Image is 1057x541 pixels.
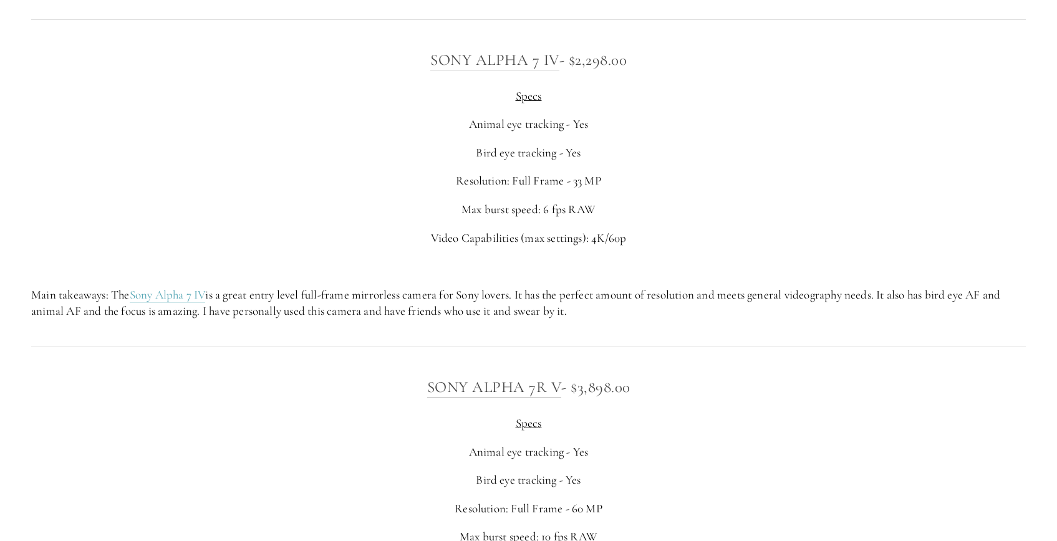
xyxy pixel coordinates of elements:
[31,500,1026,517] p: Resolution: Full Frame - 60 MP
[130,287,206,303] a: Sony Alpha 7 IV
[31,472,1026,489] p: Bird eye tracking - Yes
[31,116,1026,133] p: Animal eye tracking - Yes
[31,230,1026,247] p: Video Capabilities (max settings): 4K/60p
[516,89,542,103] span: Specs
[430,50,559,70] a: Sony Alpha 7 IV
[31,287,1026,320] p: Main takeaways: The is a great entry level full-frame mirrorless camera for Sony lovers. It has t...
[516,416,542,430] span: Specs
[31,145,1026,161] p: Bird eye tracking - Yes
[31,444,1026,461] p: Animal eye tracking - Yes
[31,173,1026,189] p: Resolution: Full Frame - 33 MP
[31,47,1026,72] h3: - $2,298.00
[31,201,1026,218] p: Max burst speed: 6 fps RAW
[427,378,562,398] a: Sony Alpha 7R V
[31,375,1026,400] h3: - $3,898.00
